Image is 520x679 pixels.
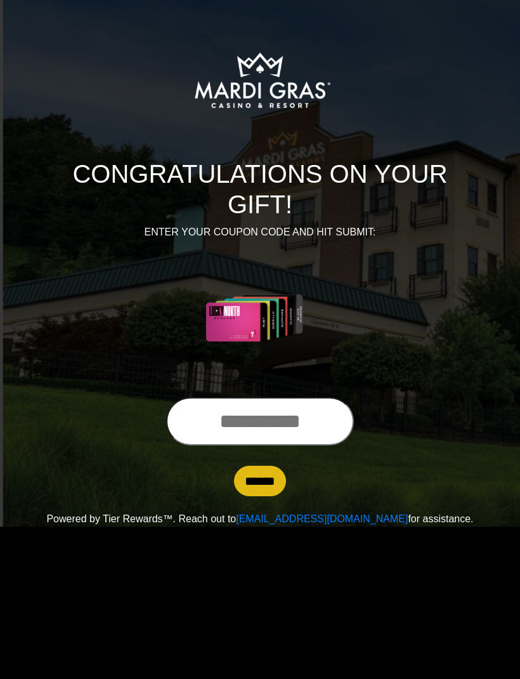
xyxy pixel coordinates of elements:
span: Powered by Tier Rewards™. Reach out to for assistance. [46,513,473,524]
img: Logo [147,16,373,143]
h1: CONGRATULATIONS ON YOUR GIFT! [41,159,479,220]
p: ENTER YOUR COUPON CODE AND HIT SUBMIT: [41,225,479,240]
a: [EMAIL_ADDRESS][DOMAIN_NAME] [236,513,408,524]
img: Center Image [176,255,345,382]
